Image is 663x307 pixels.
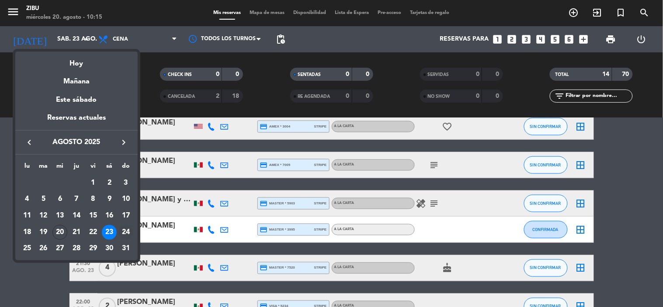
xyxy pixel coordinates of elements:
[118,225,133,240] div: 24
[101,207,118,224] td: 16 de agosto de 2025
[19,161,35,175] th: lunes
[85,240,101,257] td: 29 de agosto de 2025
[19,191,35,207] td: 4 de agosto de 2025
[102,192,117,207] div: 9
[52,208,67,223] div: 13
[118,176,133,190] div: 3
[118,224,134,241] td: 24 de agosto de 2025
[68,161,85,175] th: jueves
[101,191,118,207] td: 9 de agosto de 2025
[118,137,129,148] i: keyboard_arrow_right
[36,225,51,240] div: 19
[118,240,134,257] td: 31 de agosto de 2025
[21,137,37,148] button: keyboard_arrow_left
[118,208,133,223] div: 17
[118,207,134,224] td: 17 de agosto de 2025
[15,88,138,112] div: Este sábado
[52,224,68,241] td: 20 de agosto de 2025
[52,241,67,256] div: 27
[20,225,35,240] div: 18
[85,224,101,241] td: 22 de agosto de 2025
[24,137,35,148] i: keyboard_arrow_left
[15,52,138,69] div: Hoy
[85,191,101,207] td: 8 de agosto de 2025
[52,225,67,240] div: 20
[19,207,35,224] td: 11 de agosto de 2025
[118,161,134,175] th: domingo
[35,240,52,257] td: 26 de agosto de 2025
[68,224,85,241] td: 21 de agosto de 2025
[101,224,118,241] td: 23 de agosto de 2025
[52,192,67,207] div: 6
[118,241,133,256] div: 31
[69,241,84,256] div: 28
[85,161,101,175] th: viernes
[52,191,68,207] td: 6 de agosto de 2025
[36,192,51,207] div: 5
[68,191,85,207] td: 7 de agosto de 2025
[20,192,35,207] div: 4
[36,208,51,223] div: 12
[86,192,101,207] div: 8
[52,207,68,224] td: 13 de agosto de 2025
[35,161,52,175] th: martes
[19,240,35,257] td: 25 de agosto de 2025
[69,208,84,223] div: 14
[85,207,101,224] td: 15 de agosto de 2025
[86,225,101,240] div: 22
[101,240,118,257] td: 30 de agosto de 2025
[19,175,85,191] td: AGO.
[35,224,52,241] td: 19 de agosto de 2025
[35,191,52,207] td: 5 de agosto de 2025
[118,191,134,207] td: 10 de agosto de 2025
[86,176,101,190] div: 1
[68,240,85,257] td: 28 de agosto de 2025
[118,192,133,207] div: 10
[85,175,101,191] td: 1 de agosto de 2025
[15,112,138,130] div: Reservas actuales
[118,175,134,191] td: 3 de agosto de 2025
[35,207,52,224] td: 12 de agosto de 2025
[69,192,84,207] div: 7
[36,241,51,256] div: 26
[101,175,118,191] td: 2 de agosto de 2025
[102,241,117,256] div: 30
[15,69,138,87] div: Mañana
[20,208,35,223] div: 11
[86,208,101,223] div: 15
[37,137,116,148] span: agosto 2025
[52,240,68,257] td: 27 de agosto de 2025
[116,137,132,148] button: keyboard_arrow_right
[20,241,35,256] div: 25
[69,225,84,240] div: 21
[68,207,85,224] td: 14 de agosto de 2025
[102,225,117,240] div: 23
[102,176,117,190] div: 2
[52,161,68,175] th: miércoles
[19,224,35,241] td: 18 de agosto de 2025
[102,208,117,223] div: 16
[86,241,101,256] div: 29
[101,161,118,175] th: sábado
